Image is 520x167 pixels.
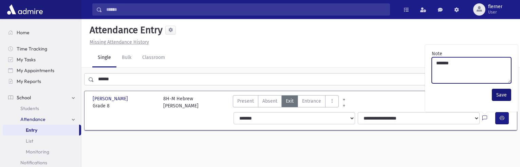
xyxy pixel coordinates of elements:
[3,54,81,65] a: My Tasks
[26,149,49,155] span: Monitoring
[262,98,277,105] span: Absent
[3,92,81,103] a: School
[93,95,129,102] span: [PERSON_NAME]
[3,114,81,125] a: Attendance
[17,29,30,36] span: Home
[116,48,137,67] a: Bulk
[26,127,37,133] span: Entry
[286,98,294,105] span: Exit
[3,43,81,54] a: Time Tracking
[17,46,47,52] span: Time Tracking
[3,135,81,146] a: List
[233,95,339,109] div: AttTypes
[93,102,156,109] span: Grade 8
[17,67,54,74] span: My Appointments
[492,89,511,101] button: Save
[5,3,44,16] img: AdmirePro
[302,98,321,105] span: Entrance
[90,39,149,45] u: Missing Attendance History
[20,116,45,122] span: Attendance
[87,24,163,36] h5: Attendance Entry
[20,105,39,111] span: Students
[488,4,502,9] span: flerner
[26,138,33,144] span: List
[17,57,36,63] span: My Tasks
[432,50,442,57] label: Note
[17,95,31,101] span: School
[3,146,81,157] a: Monitoring
[102,3,390,16] input: Search
[3,103,81,114] a: Students
[488,9,502,15] span: User
[3,27,81,38] a: Home
[20,160,47,166] span: Notifications
[92,48,116,67] a: Single
[163,95,199,109] div: 8H-M Hebrew [PERSON_NAME]
[17,78,41,84] span: My Reports
[137,48,170,67] a: Classroom
[237,98,254,105] span: Present
[87,39,149,45] a: Missing Attendance History
[3,125,79,135] a: Entry
[3,76,81,87] a: My Reports
[3,65,81,76] a: My Appointments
